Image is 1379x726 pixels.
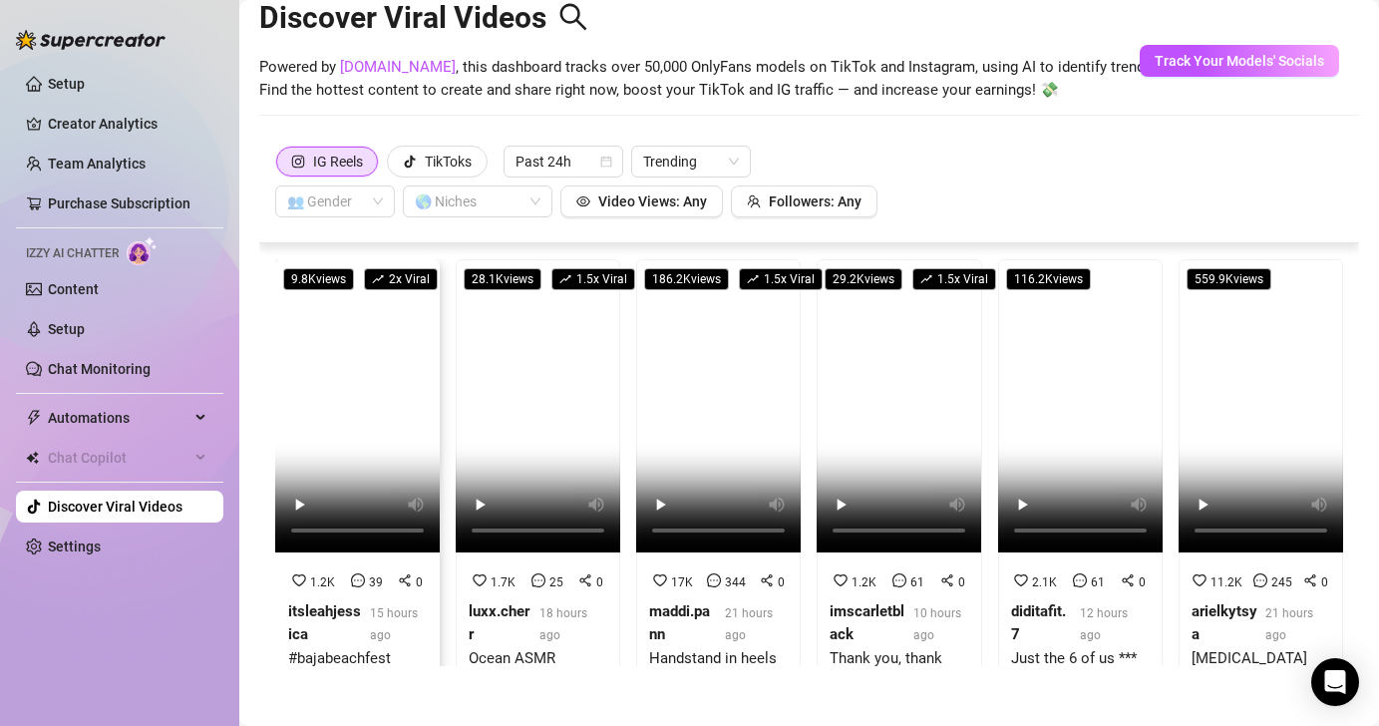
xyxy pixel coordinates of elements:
span: 1.5 x Viral [739,268,823,290]
span: heart [1014,573,1028,587]
span: 9.8K views [283,268,354,290]
span: tik-tok [403,155,417,169]
span: message [1073,573,1087,587]
span: 1.2K [310,575,335,589]
strong: diditafit.7 [1011,602,1066,644]
div: Open Intercom Messenger [1311,658,1359,706]
span: thunderbolt [26,410,42,426]
span: rise [920,273,932,285]
a: Content [48,281,99,297]
img: logo-BBDzfeDw.svg [16,30,166,50]
span: 1.5 x Viral [551,268,635,290]
a: Team Analytics [48,156,146,172]
span: Followers: Any [769,193,862,209]
span: 12 hours ago [1080,606,1128,642]
span: 29.2K views [825,268,902,290]
div: #bajabeachfest [288,647,427,671]
span: 2 x Viral [364,268,438,290]
span: 186.2K views [644,268,729,290]
span: 559.9K views [1187,268,1271,290]
span: Past 24h [516,147,611,177]
a: Discover Viral Videos [48,499,182,515]
span: 39 [369,575,383,589]
span: 1.2K [852,575,876,589]
span: 116.2K views [1006,268,1091,290]
button: Track Your Models' Socials [1140,45,1339,77]
span: Automations [48,402,189,434]
div: IG Reels [313,147,363,177]
span: 11.2K [1210,575,1242,589]
span: 28.1K views [464,268,541,290]
a: 29.2Kviewsrise1.5x Viral1.2K610imscarletblack10 hours agoThank you, thank you, thank you 🥹💖 [817,259,981,722]
a: 28.1Kviewsrise1.5x Viral1.7K250luxx.cherr18 hours agoOcean ASMR [456,259,620,722]
span: share-alt [940,573,954,587]
strong: arielkytsya [1192,602,1257,644]
span: 1.5 x Viral [912,268,996,290]
strong: luxx.cherr [469,602,529,644]
a: [DOMAIN_NAME] [340,58,456,76]
span: message [892,573,906,587]
span: team [747,194,761,208]
div: Thank you, thank you, thank you 🥹💖 [830,647,968,694]
span: 0 [958,575,965,589]
span: message [1253,573,1267,587]
strong: imscarletblack [830,602,904,644]
span: calendar [600,156,612,168]
span: heart [653,573,667,587]
span: 0 [778,575,785,589]
strong: itsleahjessica [288,602,361,644]
span: Video Views: Any [598,193,707,209]
span: Powered by , this dashboard tracks over 50,000 OnlyFans models on TikTok and Instagram, using AI ... [259,56,1157,103]
span: heart [834,573,848,587]
div: Handstand in heels #challngeaccepted #dressup #highheels [649,647,788,694]
span: Chat Copilot [48,442,189,474]
span: message [351,573,365,587]
a: Creator Analytics [48,108,207,140]
span: Track Your Models' Socials [1155,53,1324,69]
span: rise [747,273,759,285]
span: 0 [416,575,423,589]
span: 61 [1091,575,1105,589]
span: 17K [671,575,693,589]
a: 559.9Kviews11.2K2450arielkytsya21 hours ago[MEDICAL_DATA] got me weak 😍 [1179,259,1343,722]
span: instagram [291,155,305,169]
span: 0 [596,575,603,589]
a: Chat Monitoring [48,361,151,377]
span: share-alt [578,573,592,587]
div: [MEDICAL_DATA] got me weak 😍 [1192,647,1330,694]
span: share-alt [1303,573,1317,587]
div: Ocean ASMR [469,647,607,671]
strong: maddi.pann [649,602,710,644]
span: 2.1K [1032,575,1057,589]
span: 18 hours ago [539,606,587,642]
span: 344 [725,575,746,589]
span: 0 [1321,575,1328,589]
span: share-alt [760,573,774,587]
a: Setup [48,76,85,92]
a: 186.2Kviewsrise1.5x Viral17K3440maddi.pann21 hours agoHandstand in heels #challngeaccepted #dress... [636,259,801,722]
img: AI Chatter [127,236,158,265]
span: 0 [1139,575,1146,589]
span: 1.7K [491,575,516,589]
img: Chat Copilot [26,451,39,465]
span: heart [473,573,487,587]
span: share-alt [1121,573,1135,587]
div: Just the 6 of us *** 👀🤍 "We’re basically a sitcom family… we all live together." . . . . . . . . ... [1011,647,1150,694]
span: 245 [1271,575,1292,589]
span: Izzy AI Chatter [26,244,119,263]
button: Video Views: Any [560,185,723,217]
span: message [531,573,545,587]
span: heart [1193,573,1207,587]
a: Purchase Subscription [48,195,190,211]
a: Settings [48,539,101,554]
a: 116.2Kviews2.1K610diditafit.712 hours agoJust the 6 of us *** 👀🤍 "We’re basically a sitcom family... [998,259,1163,722]
span: 10 hours ago [913,606,961,642]
button: Followers: Any [731,185,877,217]
span: 61 [910,575,924,589]
span: 21 hours ago [1265,606,1313,642]
span: 25 [549,575,563,589]
span: search [558,2,588,32]
a: 9.8Kviewsrise2x Viral1.2K390itsleahjessica15 hours ago#bajabeachfest [275,259,440,722]
div: TikToks [425,147,472,177]
a: Setup [48,321,85,337]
